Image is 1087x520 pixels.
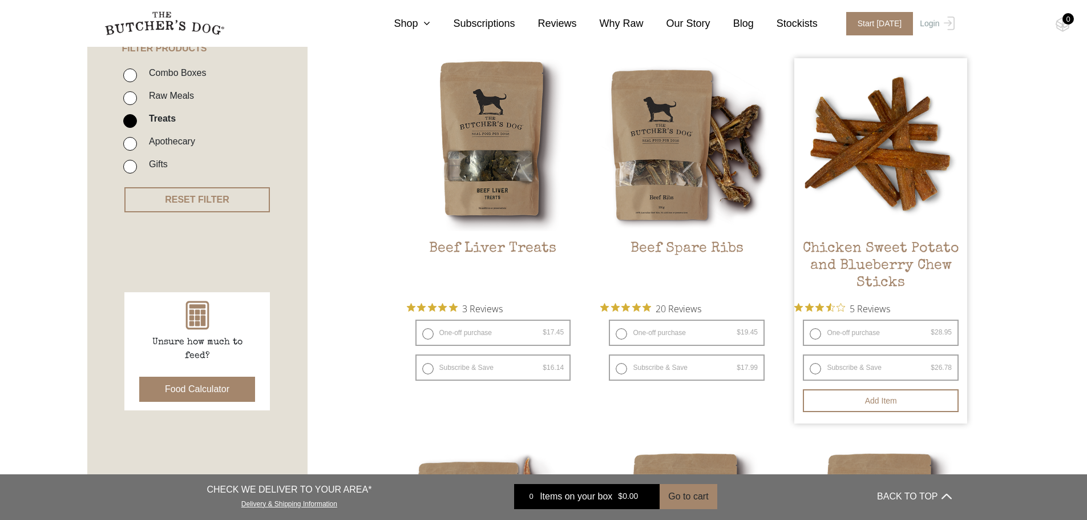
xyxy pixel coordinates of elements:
[577,16,644,31] a: Why Raw
[139,377,255,402] button: Food Calculator
[917,12,954,35] a: Login
[140,336,254,363] p: Unsure how much to feed?
[803,354,959,381] label: Subscribe & Save
[143,111,176,126] label: Treats
[415,354,571,381] label: Subscribe & Save
[1056,17,1070,32] img: TBD_Cart-Empty.png
[407,300,503,317] button: Rated 5 out of 5 stars from 3 reviews. Jump to reviews.
[618,492,623,501] span: $
[1062,13,1074,25] div: 0
[407,58,580,231] img: Beef Liver Treats
[543,328,547,336] span: $
[540,490,612,503] span: Items on your box
[609,320,765,346] label: One-off purchase
[710,16,754,31] a: Blog
[143,156,168,172] label: Gifts
[143,134,195,149] label: Apothecary
[543,364,547,372] span: $
[931,328,952,336] bdi: 28.95
[600,300,701,317] button: Rated 4.9 out of 5 stars from 20 reviews. Jump to reviews.
[143,88,194,103] label: Raw Meals
[609,354,765,381] label: Subscribe & Save
[846,12,914,35] span: Start [DATE]
[835,12,918,35] a: Start [DATE]
[415,320,571,346] label: One-off purchase
[931,364,935,372] span: $
[737,328,741,336] span: $
[737,364,758,372] bdi: 17.99
[515,16,577,31] a: Reviews
[143,65,207,80] label: Combo Boxes
[803,389,959,412] button: Add item
[618,492,638,501] bdi: 0.00
[931,364,952,372] bdi: 26.78
[514,484,660,509] a: 0 Items on your box $0.00
[407,58,580,294] a: Beef Liver TreatsBeef Liver Treats
[877,483,951,510] button: BACK TO TOP
[600,58,773,231] img: Beef Spare Ribs
[754,16,818,31] a: Stockists
[850,300,890,317] span: 5 Reviews
[124,187,270,212] button: RESET FILTER
[644,16,710,31] a: Our Story
[656,300,701,317] span: 20 Reviews
[600,58,773,294] a: Beef Spare RibsBeef Spare Ribs
[931,328,935,336] span: $
[794,58,967,294] a: Chicken Sweet Potato and Blueberry Chew Sticks
[543,364,564,372] bdi: 16.14
[737,328,758,336] bdi: 19.45
[430,16,515,31] a: Subscriptions
[660,484,717,509] button: Go to cart
[462,300,503,317] span: 3 Reviews
[600,240,773,294] h2: Beef Spare Ribs
[794,240,967,294] h2: Chicken Sweet Potato and Blueberry Chew Sticks
[241,497,337,508] a: Delivery & Shipping Information
[794,300,890,317] button: Rated 3.4 out of 5 stars from 5 reviews. Jump to reviews.
[207,483,371,497] p: CHECK WE DELIVER TO YOUR AREA*
[371,16,430,31] a: Shop
[737,364,741,372] span: $
[543,328,564,336] bdi: 17.45
[523,491,540,502] div: 0
[803,320,959,346] label: One-off purchase
[407,240,580,294] h2: Beef Liver Treats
